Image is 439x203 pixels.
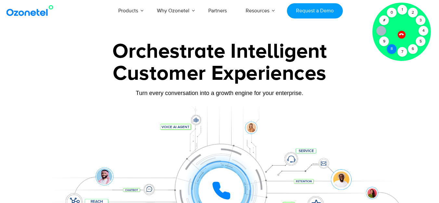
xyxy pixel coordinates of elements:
div: Turn every conversation into a growth engine for your enterprise. [17,90,423,97]
div: # [379,16,389,25]
div: Customer Experiences [17,58,423,89]
div: 7 [397,47,407,57]
div: 3 [416,16,426,25]
div: 2 [408,8,418,18]
div: 9 [379,37,389,46]
div: 1 [397,5,407,15]
div: 5 [416,37,426,46]
a: Request a Demo [287,3,342,18]
div: 0 [387,8,397,18]
div: Orchestrate Intelligent [17,41,423,62]
div: 6 [408,44,418,54]
div: 4 [419,26,428,36]
div: 8 [387,44,397,54]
